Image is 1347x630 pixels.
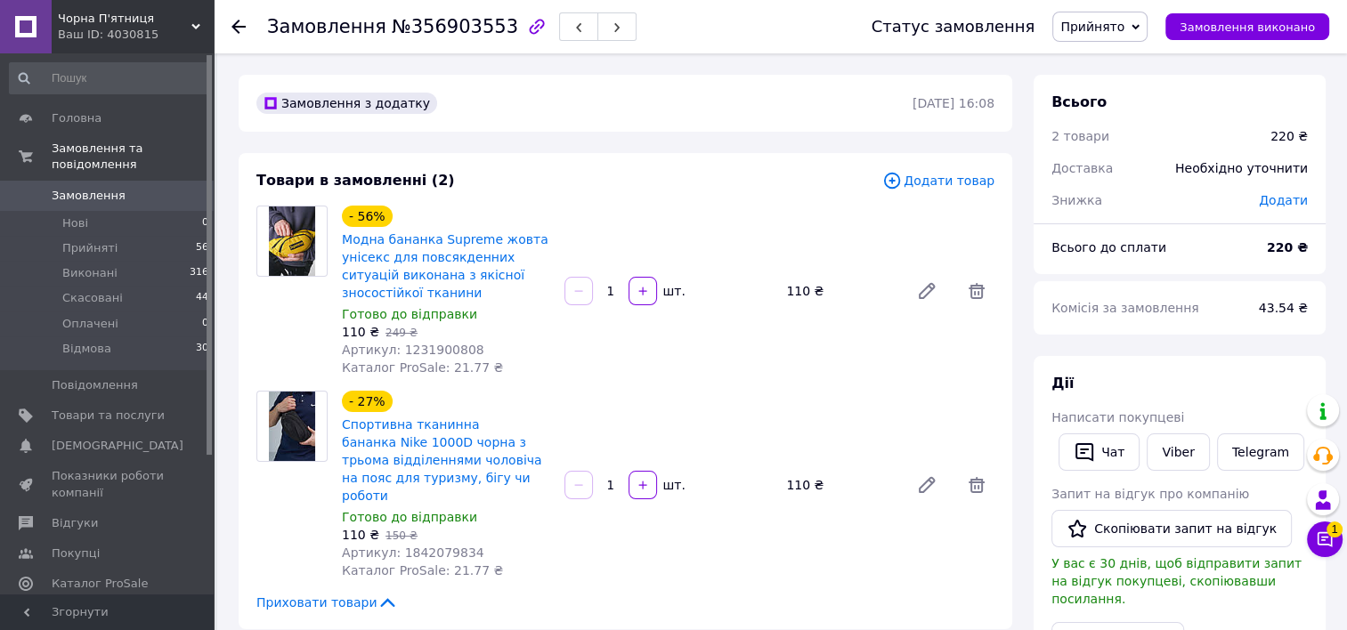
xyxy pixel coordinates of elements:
[342,510,477,524] span: Готово до відправки
[342,360,503,375] span: Каталог ProSale: 21.77 ₴
[342,343,484,357] span: Артикул: 1231900808
[882,171,994,190] span: Додати товар
[52,438,183,454] span: [DEMOGRAPHIC_DATA]
[1147,433,1209,471] a: Viber
[1180,20,1315,34] span: Замовлення виконано
[1165,13,1329,40] button: Замовлення виконано
[1259,193,1308,207] span: Додати
[385,327,418,339] span: 249 ₴
[256,93,437,114] div: Замовлення з додатку
[779,472,902,497] div: 110 ₴
[342,307,477,321] span: Готово до відправки
[52,408,165,424] span: Товари та послуги
[52,141,214,173] span: Замовлення та повідомлення
[659,282,687,300] div: шт.
[1051,410,1184,424] span: Написати покупцеві
[385,529,418,542] span: 150 ₴
[62,215,88,231] span: Нові
[1267,240,1308,254] b: 220 ₴
[1259,301,1308,315] span: 43.54 ₴
[52,468,165,500] span: Показники роботи компанії
[58,11,191,27] span: Чорна П'ятниця
[1217,433,1304,471] a: Telegram
[1051,129,1109,143] span: 2 товари
[256,172,455,189] span: Товари в замовленні (2)
[659,476,687,494] div: шт.
[269,392,316,461] img: Спортивна тканинна бананка Nike 1000D чорна з трьома відділеннями чоловіча на пояс для туризму, б...
[62,240,118,256] span: Прийняті
[196,341,208,357] span: 30
[959,467,994,503] span: Видалити
[62,290,123,306] span: Скасовані
[872,18,1035,36] div: Статус замовлення
[1059,433,1140,471] button: Чат
[58,27,214,43] div: Ваш ID: 4030815
[779,279,902,303] div: 110 ₴
[1060,20,1124,34] span: Прийнято
[342,325,379,339] span: 110 ₴
[959,273,994,309] span: Видалити
[1051,240,1166,254] span: Всього до сплати
[392,16,518,37] span: №356903553
[1051,301,1199,315] span: Комісія за замовлення
[196,290,208,306] span: 44
[1051,487,1249,501] span: Запит на відгук про компанію
[342,206,393,227] div: - 56%
[1051,375,1074,392] span: Дії
[62,316,118,332] span: Оплачені
[1327,521,1343,537] span: 1
[342,563,503,577] span: Каталог ProSale: 21.77 ₴
[52,545,100,561] span: Покупці
[267,16,386,37] span: Замовлення
[62,265,118,281] span: Виконані
[1164,149,1319,188] div: Необхідно уточнити
[269,206,316,276] img: Модна бананка Supreme жовта унісекс для повсякденних ситуацій виконана з якісної зносостійкої тка...
[1270,127,1308,145] div: 220 ₴
[342,545,484,560] span: Артикул: 1842079834
[9,62,210,94] input: Пошук
[196,240,208,256] span: 56
[909,467,945,503] a: Редагувати
[190,265,208,281] span: 316
[52,188,126,204] span: Замовлення
[202,215,208,231] span: 0
[342,417,542,503] a: Спортивна тканинна бананка Nike 1000D чорна з трьома відділеннями чоловіча на пояс для туризму, б...
[1051,161,1113,175] span: Доставка
[1051,556,1302,606] span: У вас є 30 днів, щоб відправити запит на відгук покупцеві, скопіювавши посилання.
[256,594,398,611] span: Приховати товари
[1051,510,1292,547] button: Скопіювати запит на відгук
[231,18,246,36] div: Повернутися назад
[1307,521,1343,557] button: Чат з покупцем1
[342,528,379,542] span: 110 ₴
[62,341,111,357] span: Відмова
[1051,193,1102,207] span: Знижка
[52,515,98,531] span: Відгуки
[202,316,208,332] span: 0
[342,232,548,300] a: Модна бананка Supreme жовта унісекс для повсякденних ситуацій виконана з якісної зносостійкої тка...
[909,273,945,309] a: Редагувати
[1051,93,1107,110] span: Всього
[52,110,101,126] span: Головна
[342,391,393,412] div: - 27%
[913,96,994,110] time: [DATE] 16:08
[52,377,138,393] span: Повідомлення
[52,576,148,592] span: Каталог ProSale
